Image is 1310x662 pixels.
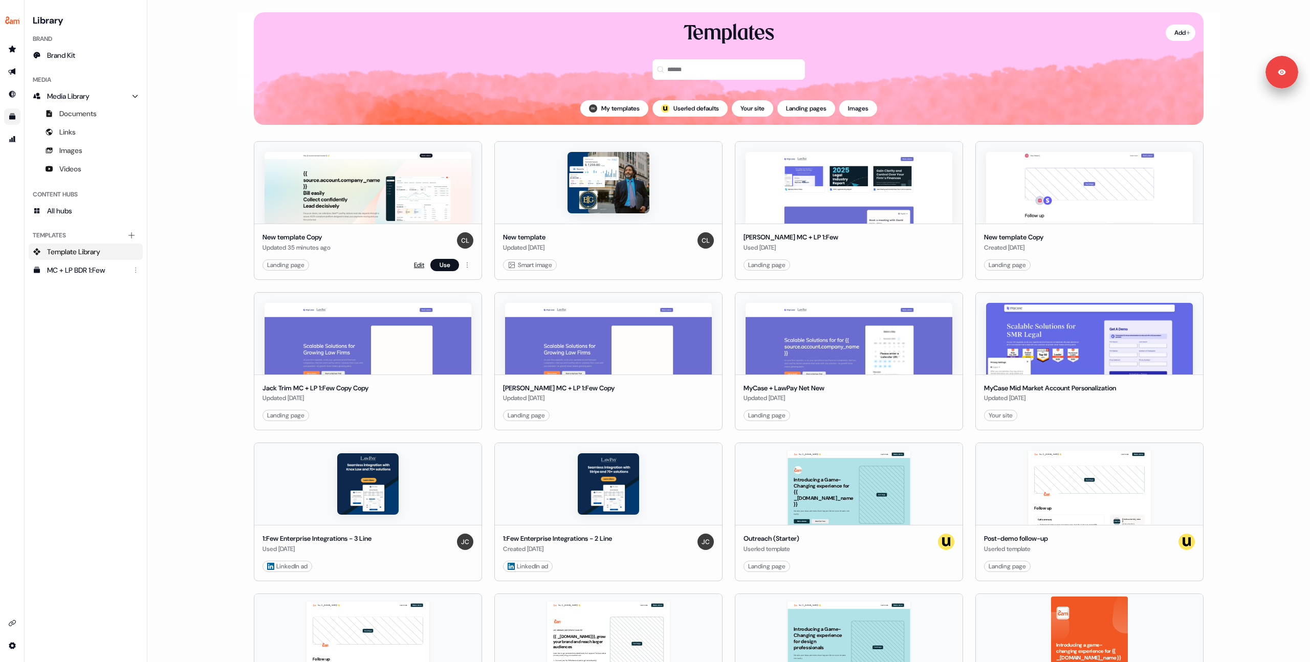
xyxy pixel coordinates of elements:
button: userled logo;Userled defaults [652,100,728,117]
div: MyCase + LawPay Net New [744,383,824,393]
img: Jason [697,534,714,550]
button: My templates [580,100,648,117]
button: Jack Trim MC + LP 1:Few Copy CopyJack Trim MC + LP 1:Few Copy CopyUpdated [DATE]Landing page [254,292,482,431]
img: Charlie [457,232,473,249]
img: MyCase Mid Market Account Personalization [986,303,1193,374]
div: Created [DATE] [503,544,612,554]
button: Use [430,259,459,271]
button: New template CopyNew template CopyUpdated 35 minutes agoCharlieLanding pageEditUse [254,141,482,280]
span: Brand Kit [47,50,75,60]
a: Go to attribution [4,131,20,147]
a: Go to outbound experience [4,63,20,80]
div: Outreach (Starter) [744,534,799,544]
div: Post-demo follow-up [984,534,1048,544]
div: Content Hubs [29,186,143,203]
div: Used [DATE] [263,544,372,554]
div: Landing page [748,410,785,421]
button: 1:Few Enterprise Integrations - 2 Line1:Few Enterprise Integrations - 2 LineCreated [DATE]Jason L... [494,443,723,581]
div: Created [DATE] [984,242,1043,253]
img: Jack Trim MC + LP 1:Few Copy Copy [265,303,471,374]
div: Updated [DATE] [503,242,545,253]
span: Template Library [47,247,100,257]
h3: Library [29,12,143,27]
div: Templates [684,20,774,47]
div: LinkedIn ad [508,561,548,571]
img: New template Copy [986,152,1193,224]
a: Documents [29,105,143,122]
a: Go to prospects [4,41,20,57]
a: MC + LP BDR 1:Few [29,262,143,278]
span: Media Library [47,91,90,101]
div: Landing page [267,410,304,421]
div: Your site [989,410,1013,421]
div: 1:Few Enterprise Integrations - 3 Line [263,534,372,544]
div: MC + LP BDR 1:Few [47,265,126,275]
button: Images [839,100,877,117]
div: Landing page [748,561,785,571]
span: Images [59,145,82,156]
div: New template [503,232,545,242]
div: Landing page [989,260,1026,270]
div: Jack Trim MC + LP 1:Few Copy Copy [263,383,368,393]
a: All hubs [29,203,143,219]
div: Landing page [267,260,304,270]
div: Media [29,72,143,88]
button: 1:Few Enterprise Integrations - 3 Line1:Few Enterprise Integrations - 3 LineUsed [DATE]Jason Link... [254,443,482,581]
div: 1:Few Enterprise Integrations - 2 Line [503,534,612,544]
div: Userled template [984,544,1048,554]
a: Brand Kit [29,47,143,63]
div: Userled template [744,544,799,554]
button: New template CopyNew template CopyCreated [DATE]Landing page [975,141,1204,280]
a: Media Library [29,88,143,104]
a: Go to integrations [4,615,20,631]
a: Template Library [29,244,143,260]
button: MyCase + LawPay Net NewMyCase + LawPay Net NewUpdated [DATE]Landing page [735,292,963,431]
span: Links [59,127,76,137]
div: ; [661,104,669,113]
a: Links [29,124,143,140]
img: MyCase + LawPay Net New [746,303,952,374]
div: Updated [DATE] [984,393,1116,403]
div: Smart image [508,260,552,270]
button: David An MC + LP 1:Few[PERSON_NAME] MC + LP 1:FewUsed [DATE]Landing page [735,141,963,280]
div: LinkedIn ad [267,561,308,571]
img: David An MC + LP 1:Few [746,152,952,224]
div: [PERSON_NAME] MC + LP 1:Few Copy [503,383,615,393]
span: Videos [59,164,81,174]
div: [PERSON_NAME] MC + LP 1:Few [744,232,838,242]
button: Add [1166,25,1195,41]
div: Updated 35 minutes ago [263,242,331,253]
a: Edit [414,260,424,270]
a: Images [29,142,143,159]
a: Go to Inbound [4,86,20,102]
div: MyCase Mid Market Account Personalization [984,383,1116,393]
div: Updated [DATE] [263,393,368,403]
button: MyCase Mid Market Account PersonalizationMyCase Mid Market Account PersonalizationUpdated [DATE]Y... [975,292,1204,431]
div: Used [DATE] [744,242,838,253]
div: New template Copy [984,232,1043,242]
img: Ruth [589,104,597,113]
a: Go to integrations [4,637,20,654]
div: Landing page [508,410,545,421]
img: userled logo [938,534,954,550]
div: Updated [DATE] [503,393,615,403]
div: Templates [29,227,143,244]
a: Go to templates [4,108,20,125]
img: userled logo [1178,534,1195,550]
div: Landing page [989,561,1026,571]
button: Hey {{ _[DOMAIN_NAME] }} 👋Learn moreBook a demoYour imageFollow upCall summary Understand what cu... [975,443,1204,581]
img: Garrett Meier MC + LP 1:Few Copy [505,303,712,374]
span: Documents [59,108,97,119]
img: Jason [457,534,473,550]
span: All hubs [47,206,72,216]
img: New template Copy [265,152,471,224]
img: 1:Few Enterprise Integrations - 2 Line [578,453,639,515]
div: Landing page [748,260,785,270]
a: Videos [29,161,143,177]
button: Landing pages [777,100,835,117]
img: userled logo [661,104,669,113]
img: New template [567,152,649,213]
div: New template Copy [263,232,331,242]
button: Your site [732,100,773,117]
button: Garrett Meier MC + LP 1:Few Copy[PERSON_NAME] MC + LP 1:Few CopyUpdated [DATE]Landing page [494,292,723,431]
